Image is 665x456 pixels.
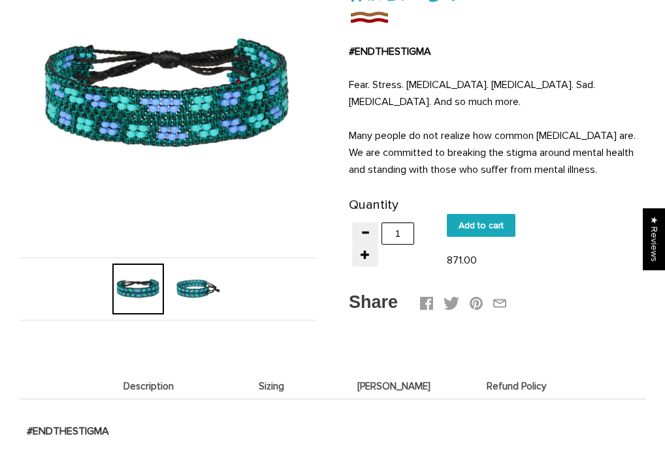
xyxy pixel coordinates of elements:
span: 871.00 [447,254,477,267]
img: Anxiety Sucks [349,8,389,26]
label: Quantity [349,194,398,216]
span: Share [349,292,398,312]
div: Click to open Judge.me floating reviews tab [643,208,665,270]
strong: #ENDTHESTIGMA [349,45,431,58]
span: [PERSON_NAME] [336,381,452,392]
span: Fear. Stress. [MEDICAL_DATA]. [MEDICAL_DATA]. Sad. [MEDICAL_DATA]. And so much more. [349,78,595,108]
strong: #ENDTHESTIGMA [27,425,109,438]
input: Add to cart [447,214,515,237]
img: Anxiety Sucks [172,264,223,315]
span: Sizing [214,381,330,392]
span: Description [91,381,207,392]
span: Refund Policy [459,381,575,392]
span: Many people do not realize how common [MEDICAL_DATA] are. We are committed to breaking the stigma... [349,129,636,176]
